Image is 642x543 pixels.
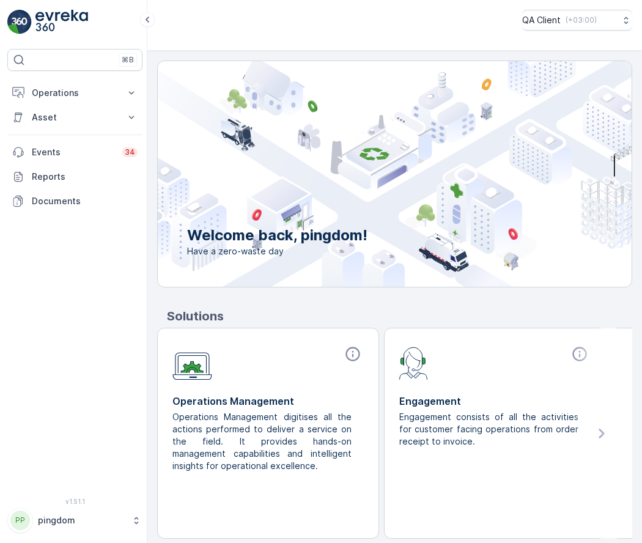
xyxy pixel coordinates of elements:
button: QA Client(+03:00) [522,10,632,31]
a: Documents [7,189,142,213]
a: Reports [7,164,142,189]
p: ⌘B [122,55,134,65]
p: Engagement [399,394,591,408]
button: PPpingdom [7,508,142,533]
p: 34 [125,147,135,157]
img: module-icon [172,345,212,380]
p: Solutions [167,307,632,325]
p: Operations Management digitises all the actions performed to deliver a service on the field. It p... [172,411,354,472]
p: Welcome back, pingdom! [187,226,367,245]
p: QA Client [522,14,561,26]
div: PP [10,511,30,530]
p: Asset [32,111,118,124]
span: v 1.51.1 [7,498,142,505]
p: Operations [32,87,118,99]
button: Asset [7,105,142,130]
p: Reports [32,171,138,183]
img: module-icon [399,345,428,380]
p: Engagement consists of all the activities for customer facing operations from order receipt to in... [399,411,581,448]
p: Operations Management [172,394,364,408]
a: Events34 [7,140,142,164]
button: Operations [7,81,142,105]
span: Have a zero-waste day [187,245,367,257]
img: logo [7,10,32,34]
p: ( +03:00 ) [566,15,597,25]
img: city illustration [103,61,632,287]
p: Events [32,146,115,158]
img: logo_light-DOdMpM7g.png [35,10,88,34]
p: pingdom [38,514,125,526]
p: Documents [32,195,138,207]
